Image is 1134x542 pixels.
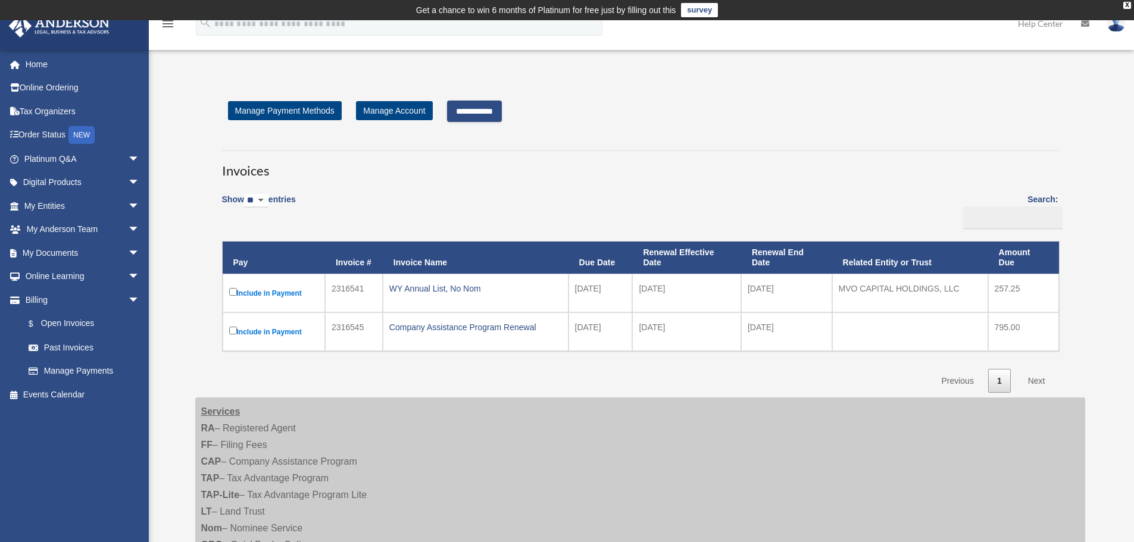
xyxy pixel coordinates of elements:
[988,369,1011,393] a: 1
[988,242,1059,274] th: Amount Due: activate to sort column ascending
[201,406,240,416] strong: Services
[201,490,240,500] strong: TAP-Lite
[201,473,220,483] strong: TAP
[681,3,718,17] a: survey
[223,242,325,274] th: Pay: activate to sort column descending
[8,123,158,148] a: Order StatusNEW
[229,327,237,334] input: Include in Payment
[832,274,988,312] td: MVO CAPITAL HOLDINGS, LLC
[17,336,152,359] a: Past Invoices
[201,423,215,433] strong: RA
[8,218,158,242] a: My Anderson Teamarrow_drop_down
[632,274,741,312] td: [DATE]
[229,288,237,296] input: Include in Payment
[128,288,152,312] span: arrow_drop_down
[128,171,152,195] span: arrow_drop_down
[201,506,212,516] strong: LT
[128,265,152,289] span: arrow_drop_down
[222,151,1058,180] h3: Invoices
[222,192,296,220] label: Show entries
[128,218,152,242] span: arrow_drop_down
[325,312,383,351] td: 2316545
[199,16,212,29] i: search
[325,274,383,312] td: 2316541
[383,242,568,274] th: Invoice Name: activate to sort column ascending
[8,265,158,289] a: Online Learningarrow_drop_down
[988,312,1059,351] td: 795.00
[8,194,158,218] a: My Entitiesarrow_drop_down
[325,242,383,274] th: Invoice #: activate to sort column ascending
[932,369,982,393] a: Previous
[201,456,221,466] strong: CAP
[741,274,832,312] td: [DATE]
[8,52,158,76] a: Home
[568,312,633,351] td: [DATE]
[8,147,158,171] a: Platinum Q&Aarrow_drop_down
[1123,2,1131,9] div: close
[568,274,633,312] td: [DATE]
[632,242,741,274] th: Renewal Effective Date: activate to sort column ascending
[416,3,676,17] div: Get a chance to win 6 months of Platinum for free just by filling out this
[17,312,146,336] a: $Open Invoices
[244,194,268,208] select: Showentries
[8,99,158,123] a: Tax Organizers
[68,126,95,144] div: NEW
[741,242,832,274] th: Renewal End Date: activate to sort column ascending
[128,241,152,265] span: arrow_drop_down
[201,440,213,450] strong: FF
[17,359,152,383] a: Manage Payments
[201,523,223,533] strong: Nom
[228,101,342,120] a: Manage Payment Methods
[229,324,318,339] label: Include in Payment
[8,171,158,195] a: Digital Productsarrow_drop_down
[988,274,1059,312] td: 257.25
[356,101,432,120] a: Manage Account
[128,194,152,218] span: arrow_drop_down
[959,192,1058,229] label: Search:
[1019,369,1054,393] a: Next
[8,383,158,406] a: Events Calendar
[161,21,175,31] a: menu
[1107,15,1125,32] img: User Pic
[8,241,158,265] a: My Documentsarrow_drop_down
[8,76,158,100] a: Online Ordering
[832,242,988,274] th: Related Entity or Trust: activate to sort column ascending
[128,147,152,171] span: arrow_drop_down
[568,242,633,274] th: Due Date: activate to sort column ascending
[35,317,41,331] span: $
[161,17,175,31] i: menu
[741,312,832,351] td: [DATE]
[963,206,1063,229] input: Search:
[389,319,562,336] div: Company Assistance Program Renewal
[632,312,741,351] td: [DATE]
[389,280,562,297] div: WY Annual List, No Nom
[5,14,113,37] img: Anderson Advisors Platinum Portal
[8,288,152,312] a: Billingarrow_drop_down
[229,286,318,300] label: Include in Payment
